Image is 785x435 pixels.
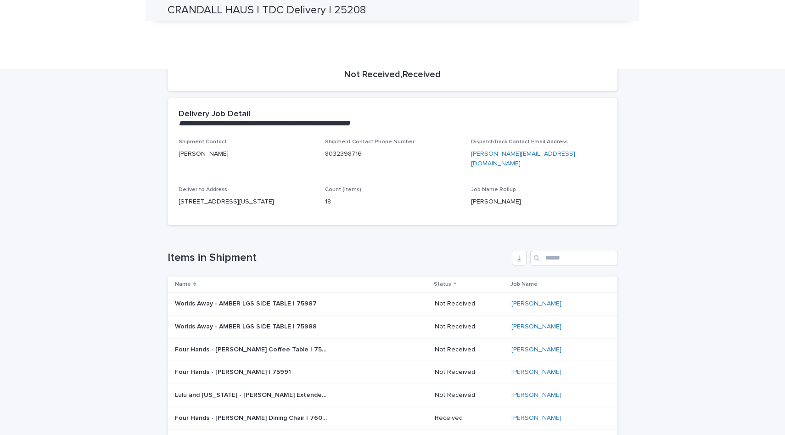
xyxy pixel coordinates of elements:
h2: CRANDALL HAUS | TDC Delivery | 25208 [168,4,366,17]
p: Lulu and Georgia - Padden Extended Headboard Platform Queen Bed | 76016 [175,390,330,399]
tr: Worlds Away - AMBER LGS SIDE TABLE | 75988Worlds Away - AMBER LGS SIDE TABLE | 75988 Not Received... [168,315,617,338]
a: [PERSON_NAME] [511,368,561,376]
p: Job Name [510,279,538,289]
p: Name [175,279,191,289]
p: 18 [325,197,460,207]
tr: Worlds Away - AMBER LGS SIDE TABLE | 75987Worlds Away - AMBER LGS SIDE TABLE | 75987 Not Received... [168,292,617,315]
a: 8032398716 [325,151,362,157]
tr: Four Hands - [PERSON_NAME] | 75991Four Hands - [PERSON_NAME] | 75991 Not Received[PERSON_NAME] [168,361,617,384]
a: [PERSON_NAME] [511,300,561,308]
tr: Four Hands - [PERSON_NAME] Dining Chair | 76007Four Hands - [PERSON_NAME] Dining Chair | 76007 Re... [168,407,617,429]
input: Search [530,251,617,266]
a: [PERSON_NAME] [511,391,561,399]
p: Not Received [435,368,504,376]
h2: Delivery Job Detail [179,109,250,119]
p: Not Received [435,300,504,308]
span: Job Name Rollup [471,187,516,192]
a: [PERSON_NAME] [511,414,561,422]
p: [PERSON_NAME] [471,197,606,207]
a: [PERSON_NAME] [511,346,561,354]
p: Four Hands - [PERSON_NAME] Coffee Table | 75998 [175,344,330,354]
span: Count (Items) [325,187,361,192]
span: DispatchTrack Contact Email Address [471,139,568,145]
h1: Items in Shipment [168,251,508,265]
p: [PERSON_NAME] [179,149,314,159]
tr: Lulu and [US_STATE] - [PERSON_NAME] Extended Headboard Platform Queen Bed | 76016Lulu and [US_STA... [168,384,617,407]
p: Status [434,279,451,289]
tr: Four Hands - [PERSON_NAME] Coffee Table | 75998Four Hands - [PERSON_NAME] Coffee Table | 75998 No... [168,338,617,361]
span: Shipment Contact [179,139,227,145]
a: [PERSON_NAME][EMAIL_ADDRESS][DOMAIN_NAME] [471,151,575,167]
p: Four Hands - [PERSON_NAME] | 75991 [175,367,293,376]
p: Four Hands - [PERSON_NAME] Dining Chair | 76007 [175,412,330,422]
p: Not Received [435,346,504,354]
p: Worlds Away - AMBER LGS SIDE TABLE | 75987 [175,298,319,308]
p: Not Received [435,323,504,331]
p: Worlds Away - AMBER LGS SIDE TABLE | 75988 [175,321,319,331]
p: Not Received [435,391,504,399]
p: Received [435,414,504,422]
span: Deliver to Address [179,187,227,192]
span: Shipment Contact Phone Number [325,139,415,145]
p: [STREET_ADDRESS][US_STATE] [179,197,314,207]
a: [PERSON_NAME] [511,323,561,331]
p: Not Received,Received [179,69,606,80]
